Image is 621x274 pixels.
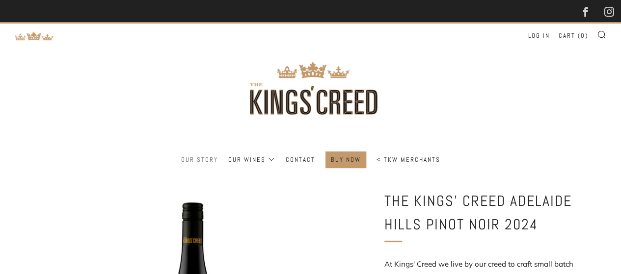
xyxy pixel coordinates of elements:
[384,189,591,236] h1: The Kings' Creed Adelaide Hills Pinot Noir 2024
[222,24,399,151] img: three kings wine merchants
[528,28,550,44] a: Log in
[15,31,54,41] img: Return to TKW Merchants
[377,152,440,168] a: < TKW Merchants
[581,31,585,40] span: 0
[228,152,275,168] a: Our Wines
[15,30,54,40] a: Return to TKW Merchants
[181,152,218,168] a: Our Story
[286,152,315,168] a: Contact
[331,152,361,168] a: BUY NOW
[559,28,588,44] a: Cart (0)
